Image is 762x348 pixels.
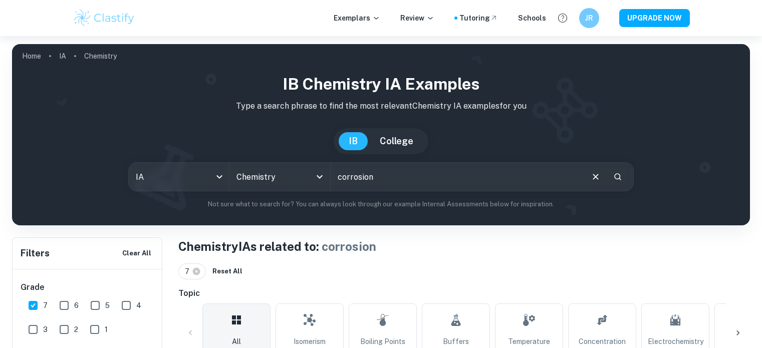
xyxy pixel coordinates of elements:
span: 2 [74,324,78,335]
span: 3 [43,324,48,335]
button: College [370,132,423,150]
button: Reset All [210,264,245,279]
img: Clastify logo [73,8,136,28]
span: Isomerism [294,336,326,347]
h6: Filters [21,246,50,260]
span: 7 [185,266,194,277]
span: 5 [105,300,110,311]
h1: IB Chemistry IA examples [20,72,742,96]
p: Exemplars [334,13,380,24]
button: Search [609,168,626,185]
img: profile cover [12,44,750,225]
a: Home [22,49,41,63]
span: 1 [105,324,108,335]
h6: JR [583,13,595,24]
button: Help and Feedback [554,10,571,27]
span: 6 [74,300,79,311]
span: 7 [43,300,48,311]
h6: Grade [21,281,155,293]
p: Not sure what to search for? You can always look through our example Internal Assessments below f... [20,199,742,209]
span: Boiling Points [360,336,405,347]
button: Open [313,170,327,184]
p: Type a search phrase to find the most relevant Chemistry IA examples for you [20,100,742,112]
div: 7 [178,263,206,279]
a: IA [59,49,66,63]
span: Electrochemistry [648,336,703,347]
span: 4 [136,300,141,311]
div: IA [129,163,229,191]
span: Buffers [443,336,469,347]
span: All [232,336,241,347]
button: Clear [586,167,605,186]
p: Chemistry [84,51,117,62]
button: JR [579,8,599,28]
button: UPGRADE NOW [619,9,690,27]
a: Tutoring [459,13,498,24]
h6: Topic [178,287,750,299]
button: IB [339,132,368,150]
button: Clear All [120,246,154,261]
h1: Chemistry IAs related to: [178,237,750,255]
input: E.g. enthalpy of combustion, Winkler method, phosphate and temperature... [331,163,582,191]
p: Review [400,13,434,24]
span: corrosion [322,239,376,253]
a: Schools [518,13,546,24]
